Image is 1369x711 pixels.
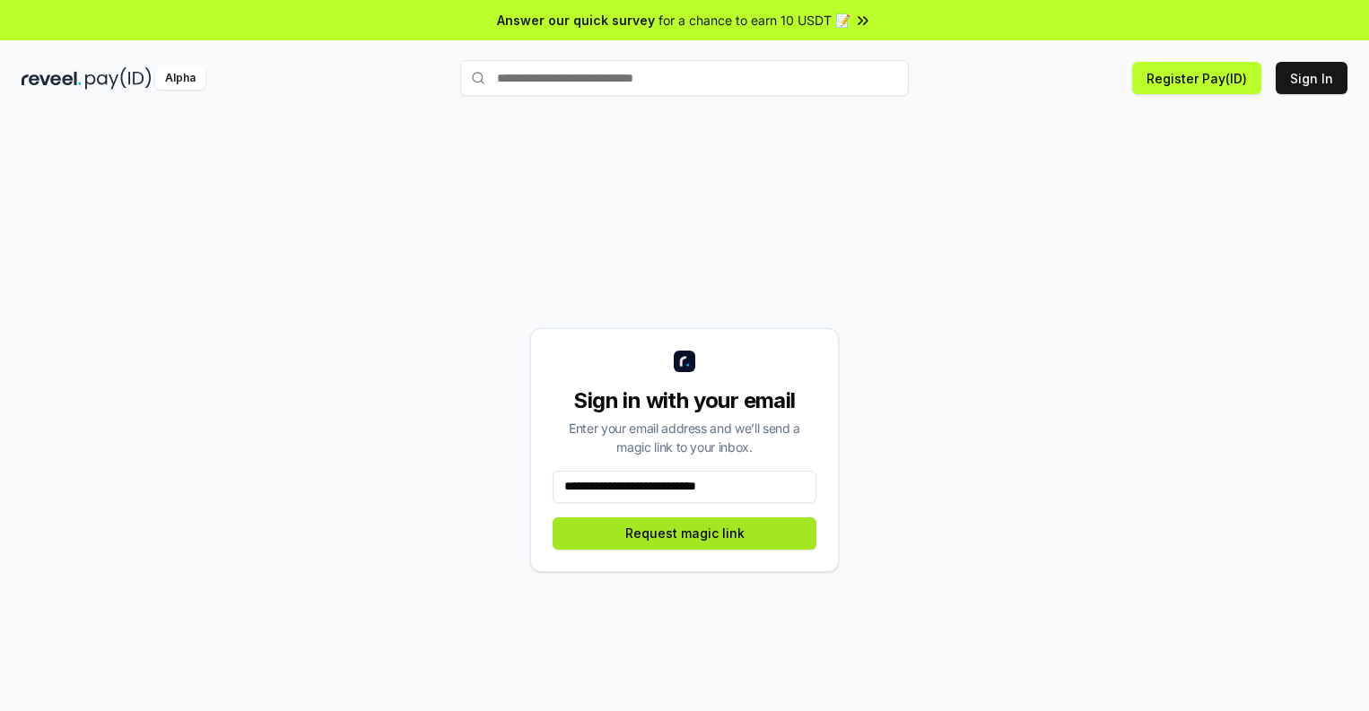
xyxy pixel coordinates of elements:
button: Register Pay(ID) [1132,62,1261,94]
img: logo_small [674,351,695,372]
button: Request magic link [553,517,816,550]
div: Enter your email address and we’ll send a magic link to your inbox. [553,419,816,456]
button: Sign In [1276,62,1347,94]
div: Alpha [155,67,205,90]
span: Answer our quick survey [497,11,655,30]
div: Sign in with your email [553,386,816,415]
span: for a chance to earn 10 USDT 📝 [658,11,850,30]
img: reveel_dark [22,67,82,90]
img: pay_id [85,67,152,90]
